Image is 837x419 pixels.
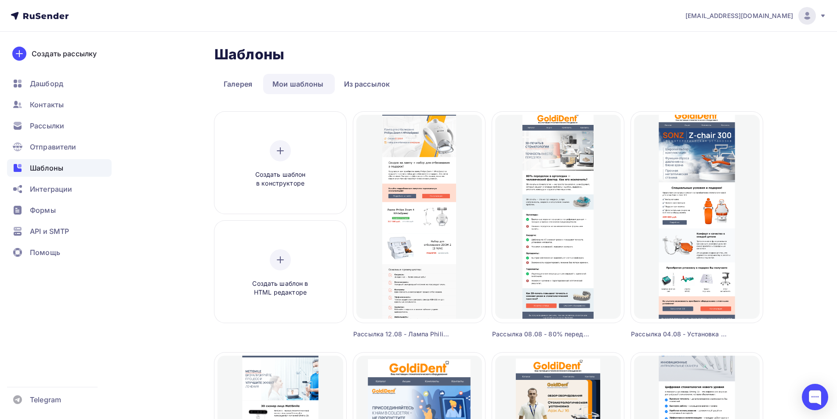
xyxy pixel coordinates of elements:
span: Создать шаблон в конструкторе [239,170,322,188]
a: Отправители [7,138,112,156]
a: Шаблоны [7,159,112,177]
a: Дашборд [7,75,112,92]
span: Помощь [30,247,60,258]
a: Из рассылок [335,74,399,94]
span: Рассылки [30,120,64,131]
span: Шаблоны [30,163,63,173]
div: Рассылка 08.08 - 80% переделок в ортопедии связаны с человеческим фактором [492,330,591,339]
span: Интеграции [30,184,72,194]
span: Telegram [30,394,61,405]
span: Формы [30,205,56,215]
span: Отправители [30,142,76,152]
span: Создать шаблон в HTML редакторе [239,279,322,297]
div: Рассылка 04.08 - Установка Sonz 300 нижняя подача в мягкой обивке. [631,330,730,339]
div: Создать рассылку [32,48,97,59]
a: [EMAIL_ADDRESS][DOMAIN_NAME] [685,7,826,25]
span: API и SMTP [30,226,69,237]
div: Рассылка 12.08 - Лампа Philips Zoom 4 WhiteSpeed [353,330,452,339]
span: [EMAIL_ADDRESS][DOMAIN_NAME] [685,11,793,20]
h2: Шаблоны [214,46,284,63]
span: Контакты [30,99,64,110]
span: Дашборд [30,78,63,89]
a: Галерея [214,74,261,94]
a: Контакты [7,96,112,113]
a: Мои шаблоны [263,74,333,94]
a: Формы [7,201,112,219]
a: Рассылки [7,117,112,135]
